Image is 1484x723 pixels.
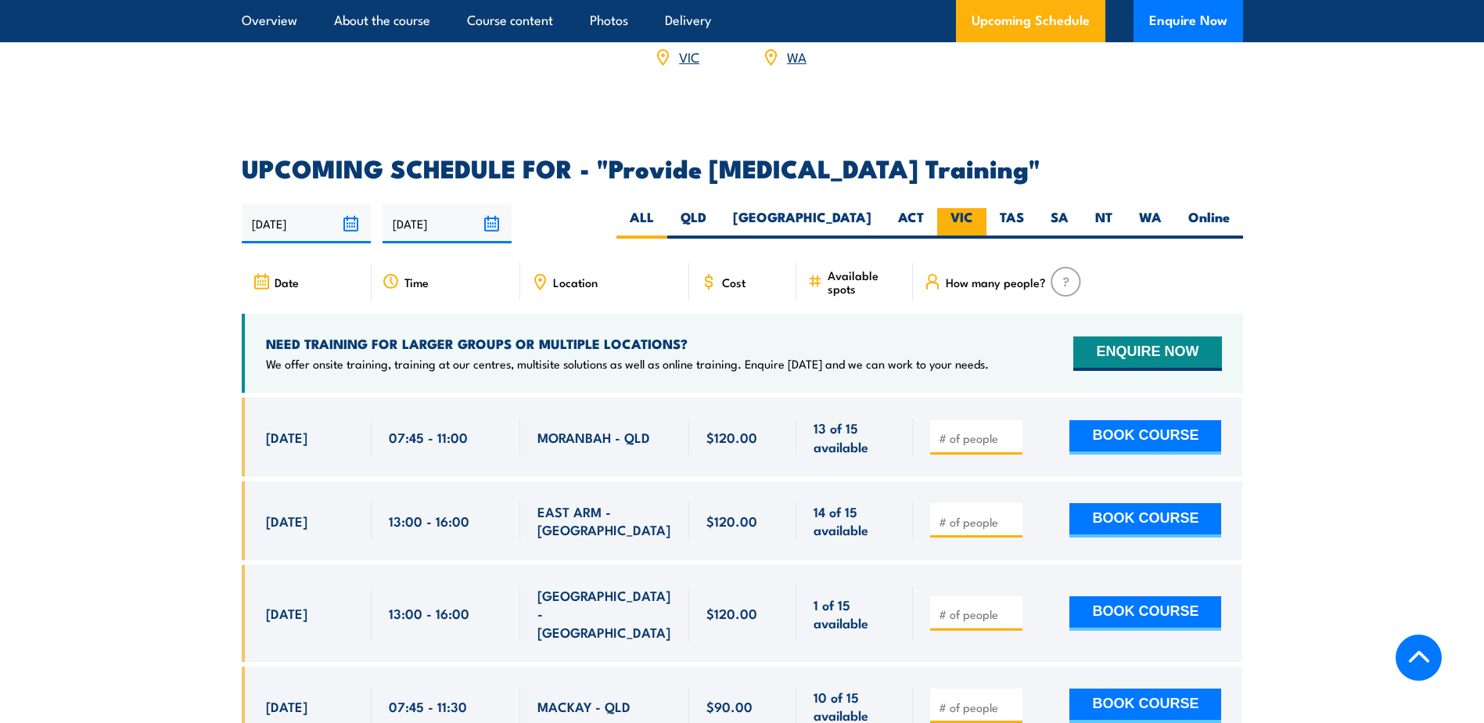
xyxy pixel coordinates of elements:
[553,275,598,289] span: Location
[986,208,1037,239] label: TAS
[1082,208,1126,239] label: NT
[266,356,989,372] p: We offer onsite training, training at our centres, multisite solutions as well as online training...
[383,203,512,243] input: To date
[537,697,631,715] span: MACKAY - QLD
[679,47,699,66] a: VIC
[937,208,986,239] label: VIC
[404,275,429,289] span: Time
[939,606,1017,622] input: # of people
[1069,420,1221,455] button: BOOK COURSE
[242,203,371,243] input: From date
[537,502,672,539] span: EAST ARM - [GEOGRAPHIC_DATA]
[814,502,896,539] span: 14 of 15 available
[1069,596,1221,631] button: BOOK COURSE
[266,428,307,446] span: [DATE]
[266,604,307,622] span: [DATE]
[706,428,757,446] span: $120.00
[266,512,307,530] span: [DATE]
[706,512,757,530] span: $120.00
[1069,689,1221,723] button: BOOK COURSE
[1037,208,1082,239] label: SA
[1126,208,1175,239] label: WA
[939,430,1017,446] input: # of people
[939,514,1017,530] input: # of people
[389,512,469,530] span: 13:00 - 16:00
[266,335,989,352] h4: NEED TRAINING FOR LARGER GROUPS OR MULTIPLE LOCATIONS?
[814,419,896,455] span: 13 of 15 available
[389,428,468,446] span: 07:45 - 11:00
[537,428,650,446] span: MORANBAH - QLD
[1175,208,1243,239] label: Online
[242,156,1243,178] h2: UPCOMING SCHEDULE FOR - "Provide [MEDICAL_DATA] Training"
[706,697,753,715] span: $90.00
[885,208,937,239] label: ACT
[706,604,757,622] span: $120.00
[389,697,467,715] span: 07:45 - 11:30
[828,268,902,295] span: Available spots
[814,595,896,632] span: 1 of 15 available
[389,604,469,622] span: 13:00 - 16:00
[266,697,307,715] span: [DATE]
[1073,336,1221,371] button: ENQUIRE NOW
[537,586,672,641] span: [GEOGRAPHIC_DATA] - [GEOGRAPHIC_DATA]
[616,208,667,239] label: ALL
[667,208,720,239] label: QLD
[1069,503,1221,538] button: BOOK COURSE
[722,275,746,289] span: Cost
[787,47,807,66] a: WA
[275,275,299,289] span: Date
[939,700,1017,715] input: # of people
[720,208,885,239] label: [GEOGRAPHIC_DATA]
[946,275,1046,289] span: How many people?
